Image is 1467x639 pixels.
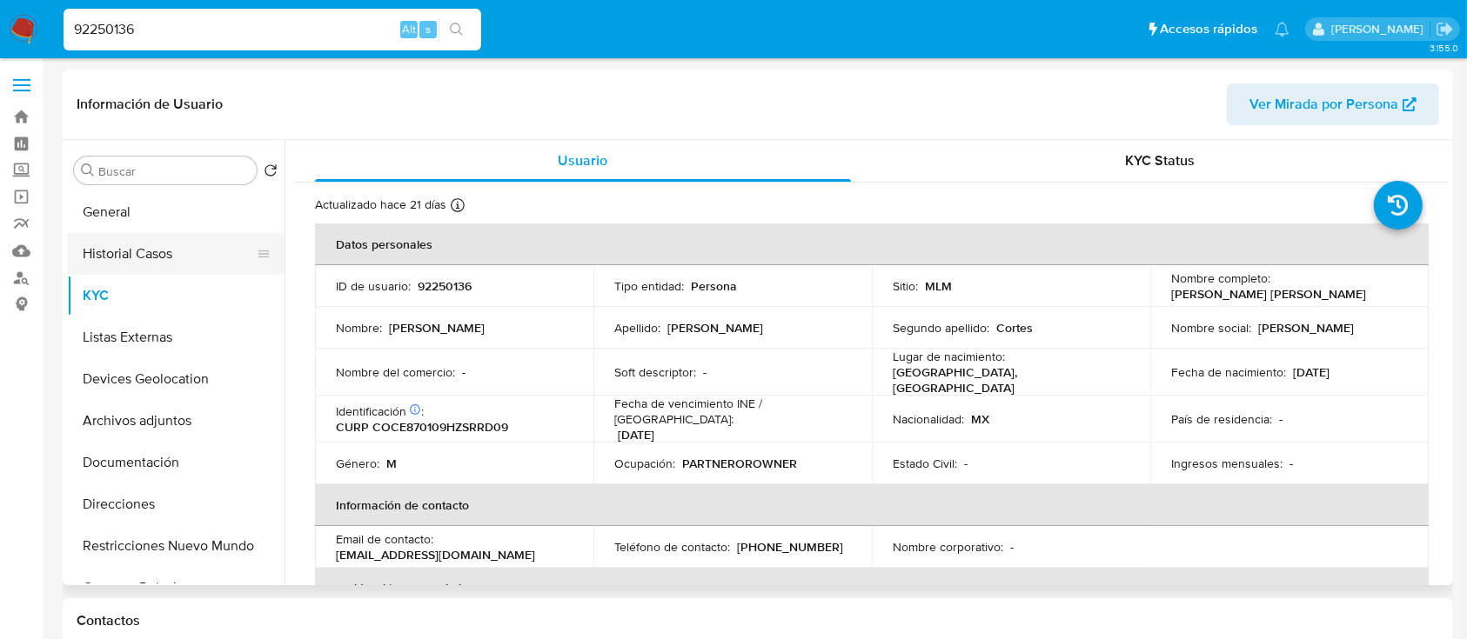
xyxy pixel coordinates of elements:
span: s [425,21,431,37]
button: Listas Externas [67,316,285,358]
span: Alt [402,21,416,37]
th: Datos personales [315,223,1429,265]
p: Identificación : [336,403,424,419]
p: - [1279,411,1283,427]
p: Género : [336,456,379,471]
button: Ver Mirada por Persona [1227,83,1439,125]
p: Cortes [996,320,1033,336]
span: Usuario [558,150,607,170]
p: Nacionalidad : [893,411,964,427]
span: KYC Status [1125,150,1195,170]
p: [EMAIL_ADDRESS][DOMAIN_NAME] [336,547,535,562]
p: Lugar de nacimiento : [893,349,1005,364]
p: MLM [925,278,952,294]
p: País de residencia : [1171,411,1272,427]
p: Nombre completo : [1171,270,1270,286]
button: Volver al orden por defecto [264,163,278,183]
p: Persona [691,278,737,294]
p: Fecha de nacimiento : [1171,364,1286,380]
span: Accesos rápidos [1160,20,1257,38]
p: Estado Civil : [893,456,957,471]
p: Sitio : [893,278,918,294]
p: CURP COCE870109HZSRRD09 [336,419,508,435]
p: M [386,456,397,471]
th: Información de contacto [315,484,1429,526]
p: - [1010,539,1014,555]
th: Verificación y cumplimiento [315,568,1429,609]
p: [PERSON_NAME] [1258,320,1354,336]
p: Email de contacto : [336,531,433,547]
p: [GEOGRAPHIC_DATA], [GEOGRAPHIC_DATA] [893,364,1122,396]
h1: Información de Usuario [77,96,223,113]
button: Archivos adjuntos [67,400,285,442]
p: [DATE] [618,427,654,443]
p: Teléfono de contacto : [614,539,730,555]
p: [PERSON_NAME] [667,320,763,336]
p: [PHONE_NUMBER] [737,539,843,555]
button: Buscar [81,163,95,177]
p: [DATE] [1293,364,1330,380]
p: Fecha de vencimiento INE / [GEOGRAPHIC_DATA] : [614,396,851,427]
button: General [67,191,285,233]
button: Historial Casos [67,233,271,275]
button: KYC [67,275,285,316]
p: Segundo apellido : [893,320,989,336]
p: Apellido : [614,320,660,336]
p: Soft descriptor : [614,364,696,380]
p: 92250136 [418,278,472,294]
input: Buscar [98,163,250,179]
button: Direcciones [67,483,285,525]
a: Notificaciones [1275,22,1289,37]
button: Devices Geolocation [67,358,285,400]
button: Cruces y Relaciones [67,567,285,609]
p: alan.cervantesmartinez@mercadolibre.com.mx [1331,21,1430,37]
p: [PERSON_NAME] [389,320,485,336]
p: Nombre corporativo : [893,539,1003,555]
p: - [964,456,968,471]
p: - [703,364,707,380]
button: search-icon [439,17,474,42]
p: Nombre social : [1171,320,1251,336]
span: Ver Mirada por Persona [1249,83,1398,125]
h1: Contactos [77,612,1439,629]
p: [PERSON_NAME] [PERSON_NAME] [1171,286,1366,302]
p: Nombre : [336,320,382,336]
p: Tipo entidad : [614,278,684,294]
p: Actualizado hace 21 días [315,196,446,213]
p: - [462,364,466,380]
button: Documentación [67,442,285,483]
p: MX [971,411,989,427]
p: ID de usuario : [336,278,411,294]
button: Restricciones Nuevo Mundo [67,525,285,567]
p: Ingresos mensuales : [1171,456,1283,471]
input: Buscar usuario o caso... [64,18,481,41]
a: Salir [1436,20,1454,38]
p: Nombre del comercio : [336,364,455,380]
p: - [1289,456,1293,471]
p: PARTNEROROWNER [682,456,797,471]
p: Ocupación : [614,456,675,471]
